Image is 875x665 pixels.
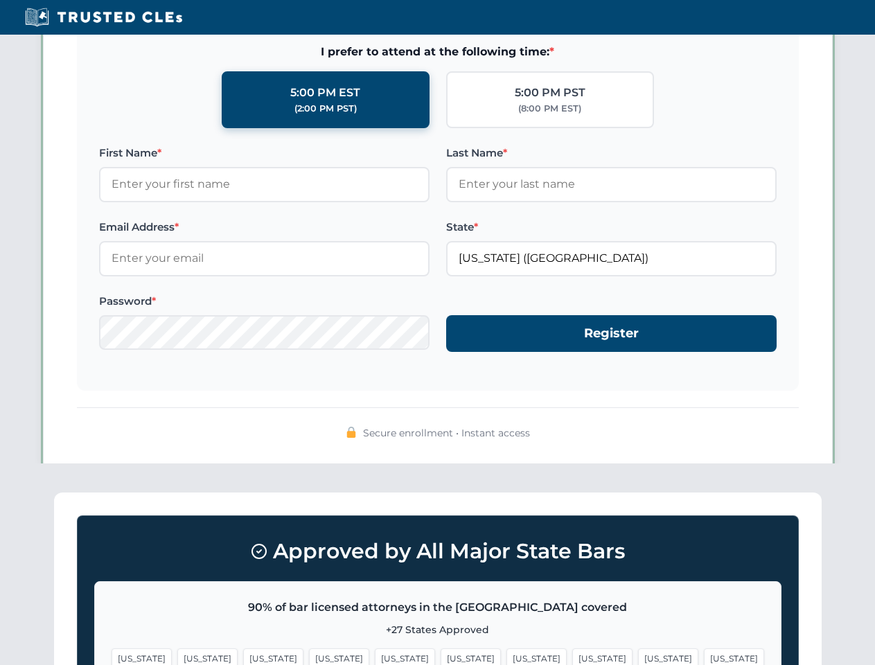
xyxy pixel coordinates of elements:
[446,315,777,352] button: Register
[446,145,777,161] label: Last Name
[446,167,777,202] input: Enter your last name
[21,7,186,28] img: Trusted CLEs
[99,145,430,161] label: First Name
[99,167,430,202] input: Enter your first name
[99,219,430,236] label: Email Address
[294,102,357,116] div: (2:00 PM PST)
[518,102,581,116] div: (8:00 PM EST)
[346,427,357,438] img: 🔒
[112,622,764,637] p: +27 States Approved
[446,241,777,276] input: Florida (FL)
[99,241,430,276] input: Enter your email
[99,43,777,61] span: I prefer to attend at the following time:
[515,84,585,102] div: 5:00 PM PST
[99,293,430,310] label: Password
[446,219,777,236] label: State
[112,598,764,617] p: 90% of bar licensed attorneys in the [GEOGRAPHIC_DATA] covered
[363,425,530,441] span: Secure enrollment • Instant access
[290,84,360,102] div: 5:00 PM EST
[94,533,781,570] h3: Approved by All Major State Bars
